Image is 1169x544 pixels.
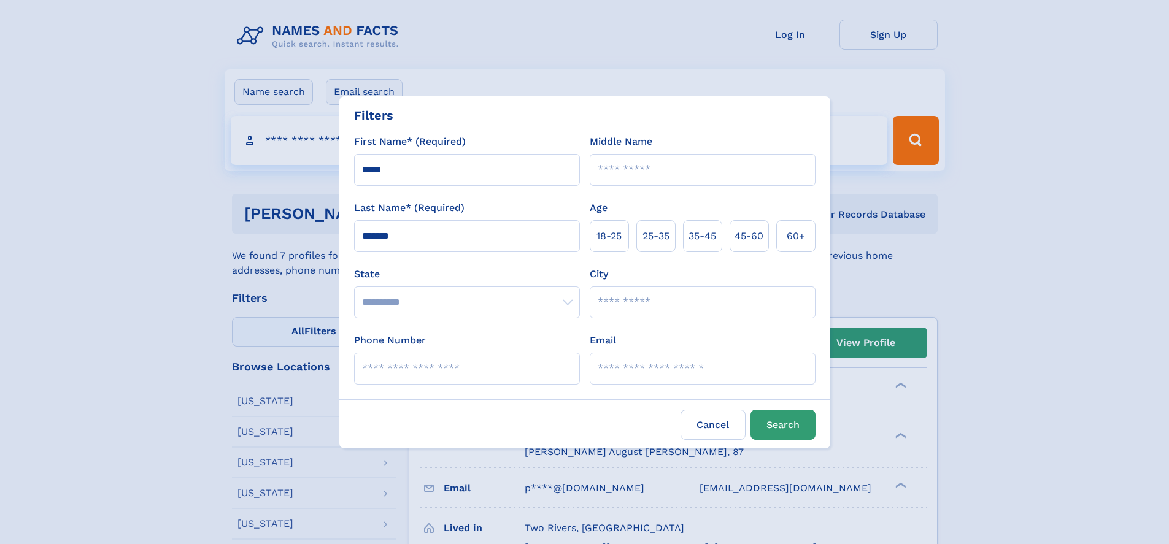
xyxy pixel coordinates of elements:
[354,106,393,125] div: Filters
[354,134,466,149] label: First Name* (Required)
[590,267,608,282] label: City
[354,267,580,282] label: State
[590,134,652,149] label: Middle Name
[354,333,426,348] label: Phone Number
[642,229,669,243] span: 25‑35
[787,229,805,243] span: 60+
[689,229,716,243] span: 35‑45
[590,333,616,348] label: Email
[750,410,816,440] button: Search
[354,201,465,215] label: Last Name* (Required)
[590,201,608,215] label: Age
[735,229,763,243] span: 45‑60
[681,410,746,440] label: Cancel
[596,229,622,243] span: 18‑25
